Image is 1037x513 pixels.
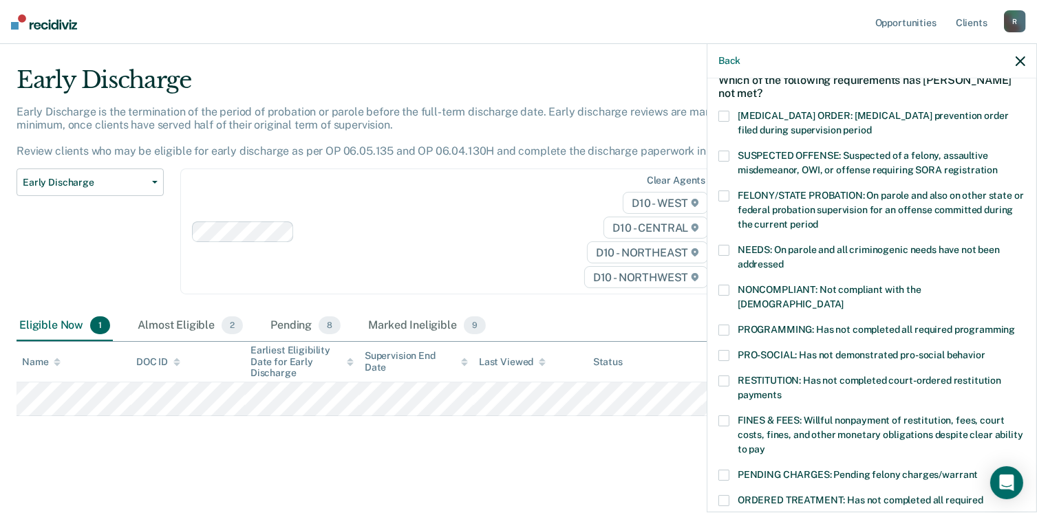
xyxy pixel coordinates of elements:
[738,415,1023,455] span: FINES & FEES: Willful nonpayment of restitution, fees, court costs, fines, and other monetary obl...
[587,241,708,263] span: D10 - NORTHEAST
[222,316,243,334] span: 2
[584,266,708,288] span: D10 - NORTHWEST
[365,311,489,341] div: Marked Ineligible
[464,316,486,334] span: 9
[11,14,77,30] img: Recidiviz
[738,469,978,480] span: PENDING CHARGES: Pending felony charges/warrant
[1004,10,1026,32] div: R
[250,345,354,379] div: Earliest Eligibility Date for Early Discharge
[593,356,623,368] div: Status
[738,324,1015,335] span: PROGRAMMING: Has not completed all required programming
[479,356,546,368] div: Last Viewed
[738,190,1024,230] span: FELONY/STATE PROBATION: On parole and also on other state or federal probation supervision for an...
[268,311,343,341] div: Pending
[17,311,113,341] div: Eligible Now
[136,356,180,368] div: DOC ID
[718,63,1025,111] div: Which of the following requirements has [PERSON_NAME] not met?
[17,105,756,158] p: Early Discharge is the termination of the period of probation or parole before the full-term disc...
[623,192,708,214] span: D10 - WEST
[135,311,246,341] div: Almost Eligible
[22,356,61,368] div: Name
[319,316,341,334] span: 8
[647,175,705,186] div: Clear agents
[738,244,1000,270] span: NEEDS: On parole and all criminogenic needs have not been addressed
[738,375,1001,400] span: RESTITUTION: Has not completed court-ordered restitution payments
[718,55,740,67] button: Back
[17,66,794,105] div: Early Discharge
[23,177,147,188] span: Early Discharge
[738,150,998,175] span: SUSPECTED OFFENSE: Suspected of a felony, assaultive misdemeanor, OWI, or offense requiring SORA ...
[738,349,985,360] span: PRO-SOCIAL: Has not demonstrated pro-social behavior
[990,466,1023,499] div: Open Intercom Messenger
[738,284,921,309] span: NONCOMPLIANT: Not compliant with the [DEMOGRAPHIC_DATA]
[365,350,468,373] div: Supervision End Date
[738,110,1009,135] span: [MEDICAL_DATA] ORDER: [MEDICAL_DATA] prevention order filed during supervision period
[90,316,110,334] span: 1
[603,217,708,239] span: D10 - CENTRAL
